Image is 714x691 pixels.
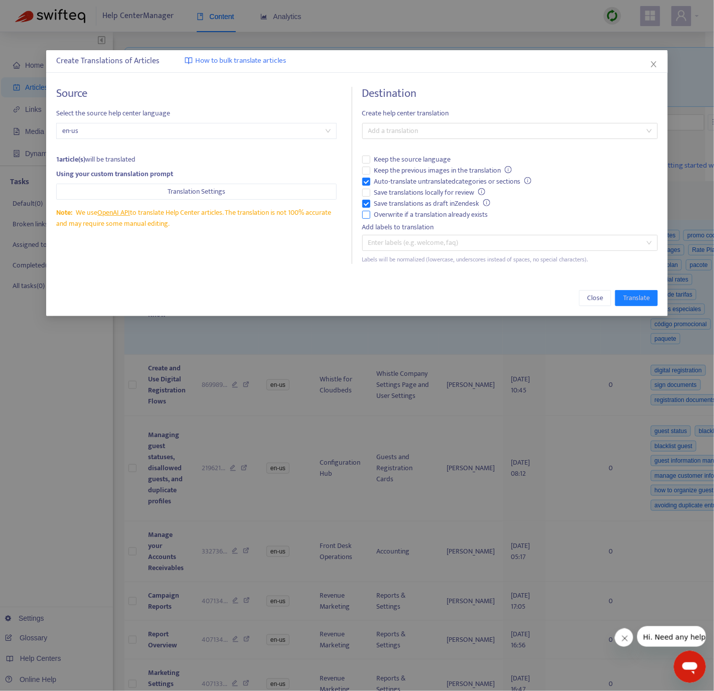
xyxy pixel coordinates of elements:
button: Close [579,290,611,306]
iframe: Close message [615,628,634,647]
span: info-circle [483,199,490,206]
span: Auto-translate untranslated categories or sections [370,176,536,187]
div: Add labels to translation [362,222,658,233]
div: Using your custom translation prompt [56,169,337,180]
h4: Destination [362,87,658,100]
div: will be translated [56,154,337,165]
span: Save translations locally for review [370,187,490,198]
div: Create Translations of Articles [56,55,658,67]
span: Keep the previous images in the translation [370,165,516,176]
span: Keep the source language [370,154,455,165]
span: en-us [62,123,331,139]
iframe: Button to launch messaging window [674,651,706,683]
a: OpenAI API [97,207,130,218]
h4: Source [56,87,337,100]
iframe: Message from company [637,626,706,647]
span: Select the source help center language [56,108,337,119]
img: image-link [185,57,193,65]
span: close [650,60,658,68]
span: Close [587,293,603,304]
span: Note: [56,207,72,218]
button: Translate [615,290,658,306]
span: Overwrite if a translation already exists [370,209,492,220]
span: How to bulk translate articles [195,55,286,67]
div: We use to translate Help Center articles. The translation is not 100% accurate and may require so... [56,207,337,229]
span: info-circle [478,188,485,195]
span: Save translations as draft in Zendesk [370,198,495,209]
div: Labels will be normalized (lowercase, underscores instead of spaces, no special characters). [362,255,658,264]
span: info-circle [505,166,512,173]
a: How to bulk translate articles [185,55,286,67]
span: Create help center translation [362,108,658,119]
button: Close [648,59,659,70]
button: Translation Settings [56,184,337,200]
span: Hi. Need any help? [6,7,72,15]
strong: 1 article(s) [56,154,85,165]
span: info-circle [524,177,531,184]
span: Translation Settings [168,186,225,197]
